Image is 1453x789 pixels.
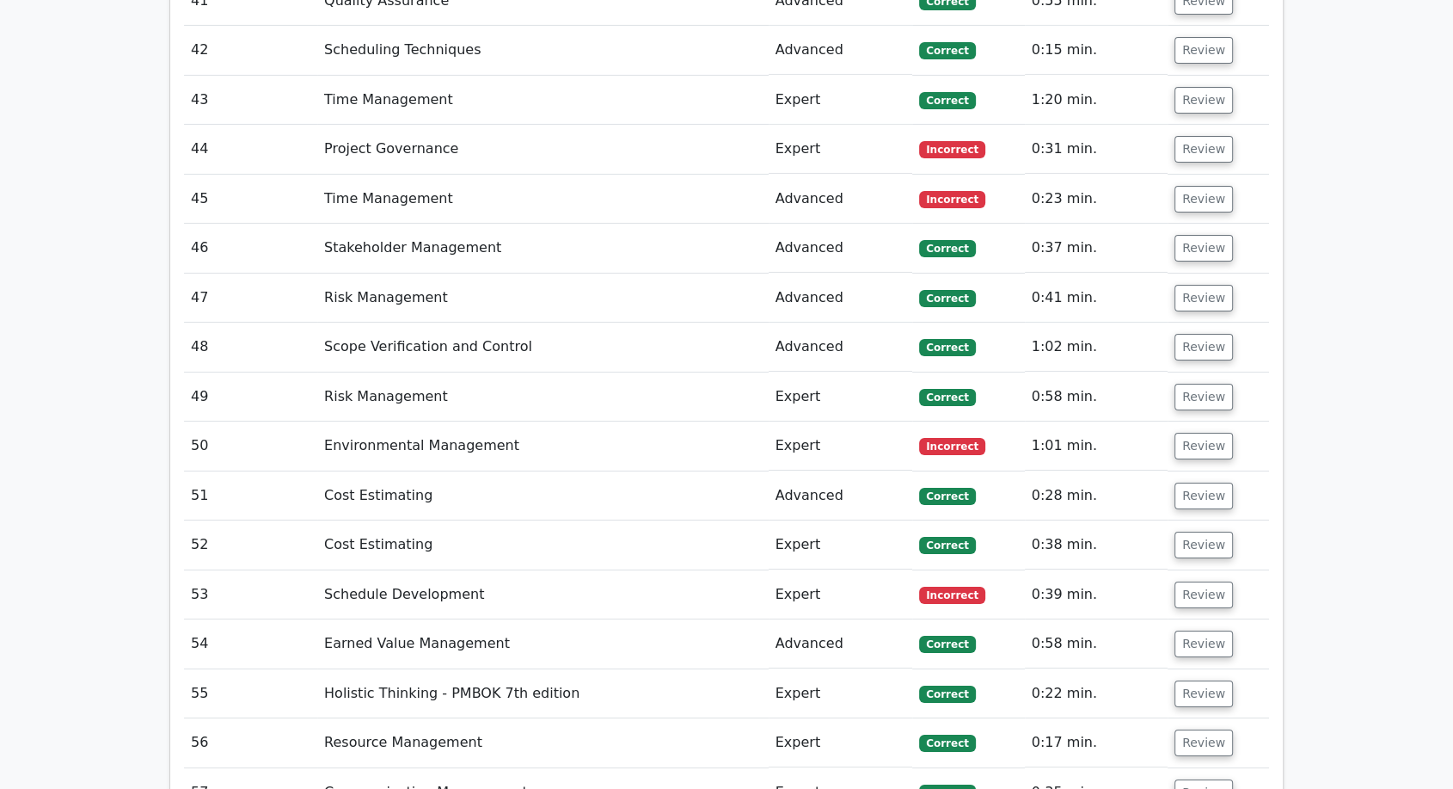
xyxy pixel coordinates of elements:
span: Correct [919,42,975,59]
td: 49 [184,373,317,422]
td: Risk Management [317,274,769,323]
td: 52 [184,521,317,570]
td: 55 [184,669,317,718]
button: Review [1174,37,1233,64]
span: Correct [919,92,975,109]
td: 43 [184,76,317,125]
td: Cost Estimating [317,472,769,521]
td: 0:23 min. [1025,175,1168,224]
td: Advanced [769,619,913,669]
span: Correct [919,636,975,653]
button: Review [1174,87,1233,114]
td: 56 [184,718,317,767]
td: Expert [769,570,913,619]
td: Expert [769,76,913,125]
button: Review [1174,186,1233,213]
td: 51 [184,472,317,521]
td: 48 [184,323,317,372]
td: 0:41 min. [1025,274,1168,323]
td: Advanced [769,175,913,224]
span: Correct [919,389,975,406]
button: Review [1174,235,1233,262]
td: 0:37 min. [1025,224,1168,273]
td: 46 [184,224,317,273]
td: 0:22 min. [1025,669,1168,718]
td: 1:20 min. [1025,76,1168,125]
td: Expert [769,125,913,174]
td: Expert [769,718,913,767]
td: 0:38 min. [1025,521,1168,570]
td: Project Governance [317,125,769,174]
td: Advanced [769,26,913,75]
td: 0:39 min. [1025,570,1168,619]
td: Advanced [769,323,913,372]
td: 0:28 min. [1025,472,1168,521]
td: Environmental Management [317,422,769,471]
button: Review [1174,285,1233,311]
span: Correct [919,488,975,505]
td: 0:17 min. [1025,718,1168,767]
button: Review [1174,730,1233,756]
span: Incorrect [919,141,985,158]
span: Correct [919,290,975,307]
button: Review [1174,631,1233,657]
button: Review [1174,136,1233,163]
span: Incorrect [919,191,985,208]
button: Review [1174,582,1233,608]
td: Earned Value Management [317,619,769,669]
td: Expert [769,373,913,422]
td: Expert [769,669,913,718]
td: 1:01 min. [1025,422,1168,471]
td: 54 [184,619,317,669]
span: Correct [919,686,975,703]
button: Review [1174,433,1233,459]
td: Time Management [317,76,769,125]
td: 0:15 min. [1025,26,1168,75]
td: Schedule Development [317,570,769,619]
td: 47 [184,274,317,323]
td: Advanced [769,224,913,273]
span: Correct [919,339,975,356]
td: Advanced [769,472,913,521]
td: 0:31 min. [1025,125,1168,174]
td: 1:02 min. [1025,323,1168,372]
td: Scope Verification and Control [317,323,769,372]
button: Review [1174,681,1233,707]
td: 53 [184,570,317,619]
td: 0:58 min. [1025,619,1168,669]
td: Advanced [769,274,913,323]
td: Resource Management [317,718,769,767]
td: 0:58 min. [1025,373,1168,422]
span: Correct [919,240,975,257]
td: Expert [769,521,913,570]
span: Incorrect [919,438,985,455]
button: Review [1174,483,1233,509]
span: Correct [919,537,975,554]
td: Risk Management [317,373,769,422]
button: Review [1174,334,1233,361]
span: Incorrect [919,587,985,604]
td: 45 [184,175,317,224]
td: Expert [769,422,913,471]
td: 42 [184,26,317,75]
td: 44 [184,125,317,174]
button: Review [1174,532,1233,558]
td: Stakeholder Management [317,224,769,273]
td: Scheduling Techniques [317,26,769,75]
button: Review [1174,384,1233,410]
td: Time Management [317,175,769,224]
td: Holistic Thinking - PMBOK 7th edition [317,669,769,718]
td: Cost Estimating [317,521,769,570]
span: Correct [919,735,975,752]
td: 50 [184,422,317,471]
